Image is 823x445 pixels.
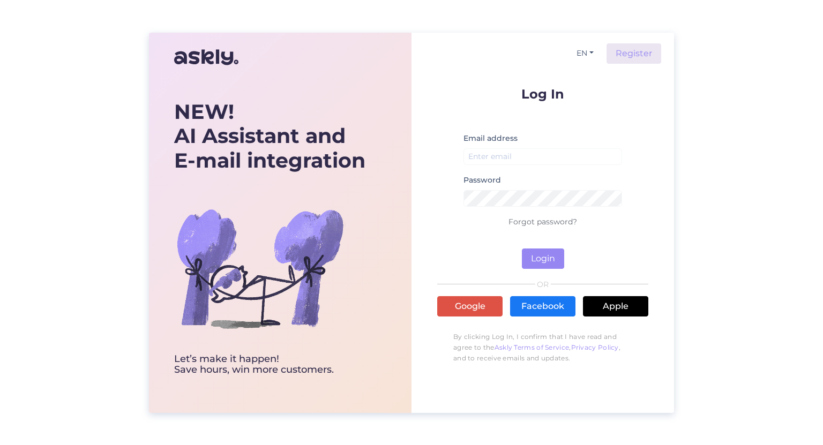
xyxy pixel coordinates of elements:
img: Askly [174,44,238,70]
img: bg-askly [174,183,346,354]
button: Login [522,248,564,269]
a: Forgot password? [508,217,577,227]
span: OR [535,281,551,288]
p: By clicking Log In, I confirm that I have read and agree to the , , and to receive emails and upd... [437,326,648,369]
a: Privacy Policy [571,343,619,351]
button: EN [572,46,598,61]
a: Register [607,43,661,64]
b: NEW! [174,99,234,124]
p: Log In [437,87,648,101]
a: Google [437,296,503,316]
input: Enter email [463,148,622,165]
a: Askly Terms of Service [495,343,570,351]
label: Email address [463,133,518,144]
a: Apple [583,296,648,316]
label: Password [463,175,501,186]
div: AI Assistant and E-mail integration [174,100,365,173]
a: Facebook [510,296,575,316]
div: Let’s make it happen! Save hours, win more customers. [174,354,365,375]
